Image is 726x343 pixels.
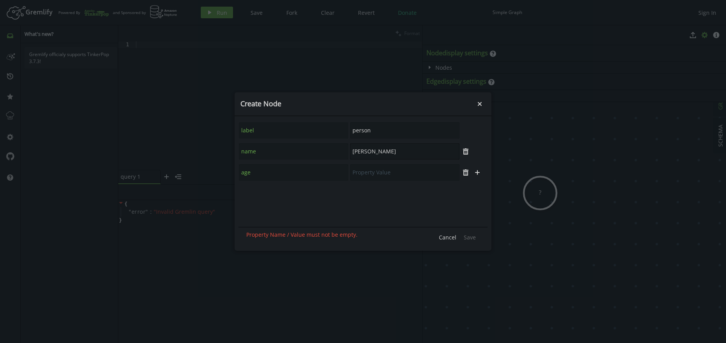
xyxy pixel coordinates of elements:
button: Save [460,231,480,243]
input: Property Name [239,164,348,181]
input: Property Name [239,143,348,160]
input: Property Value [350,164,459,181]
span: Save [464,234,476,241]
span: Cancel [439,234,456,241]
input: Property Value [350,143,459,160]
input: Property Value [350,122,459,139]
h4: Create Node [240,99,474,108]
button: Close [474,98,486,110]
input: Property Name [239,122,348,139]
button: Cancel [435,231,460,243]
div: Property Name / Value must not be empty. [246,231,358,243]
